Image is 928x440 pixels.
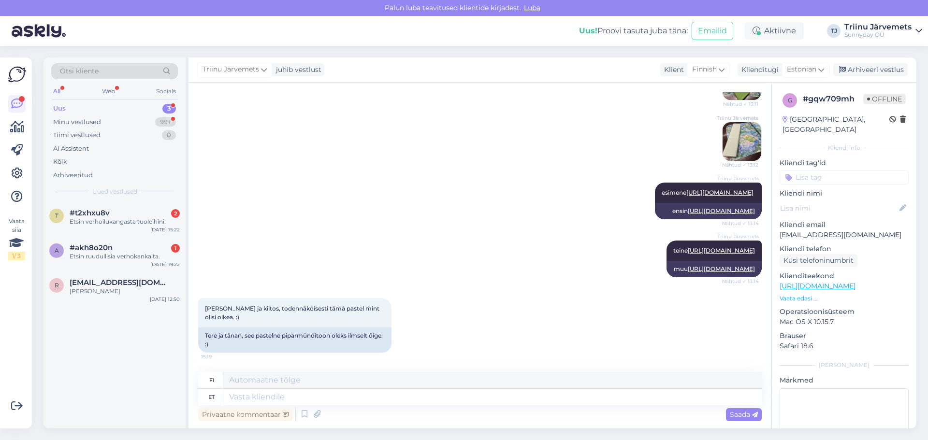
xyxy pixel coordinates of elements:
div: Arhiveeri vestlus [833,63,908,76]
span: esimene [662,189,755,196]
span: Uued vestlused [92,187,137,196]
p: Mac OS X 10.15.7 [780,317,909,327]
div: Privaatne kommentaar [198,408,292,421]
a: [URL][DOMAIN_NAME] [688,265,755,272]
span: #akh8o20n [70,243,113,252]
a: Triinu JärvemetsSunnyday OÜ [844,23,922,39]
div: 1 / 3 [8,252,25,260]
input: Lisa tag [780,170,909,185]
div: [PERSON_NAME] [780,361,909,369]
span: g [788,97,792,104]
div: Tiimi vestlused [53,130,101,140]
div: TJ [827,24,841,38]
p: Kliendi tag'id [780,158,909,168]
span: t [55,212,58,219]
div: Klient [660,65,684,75]
div: Kõik [53,157,67,167]
span: Nähtud ✓ 13:14 [722,220,759,227]
div: 3 [162,104,176,114]
div: Kliendi info [780,143,909,152]
a: [URL][DOMAIN_NAME] [688,247,755,254]
p: Kliendi email [780,220,909,230]
div: Triinu Järvemets [844,23,912,31]
span: Nähtud ✓ 13:14 [722,278,759,285]
div: 99+ [155,117,176,127]
img: Attachment [723,122,761,161]
span: Offline [863,94,906,104]
div: juhib vestlust [272,65,321,75]
div: Sunnyday OÜ [844,31,912,39]
div: AI Assistent [53,144,89,154]
div: fi [209,372,214,388]
span: Triinu Järvemets [717,175,759,182]
span: Finnish [692,64,717,75]
p: Märkmed [780,375,909,385]
div: Vaata siia [8,217,25,260]
div: ensin [655,203,762,219]
p: Kliendi nimi [780,188,909,199]
div: Küsi telefoninumbrit [780,254,857,267]
div: 1 [171,244,180,253]
input: Lisa nimi [780,203,898,213]
p: Brauser [780,331,909,341]
span: teine [673,247,755,254]
span: Otsi kliente [60,66,99,76]
b: Uus! [579,26,597,35]
span: #t2xhxu8v [70,209,110,217]
span: Nähtud ✓ 13:11 [722,100,758,108]
p: Safari 18.6 [780,341,909,351]
div: Web [100,85,117,98]
div: Klienditugi [738,65,779,75]
span: a [55,247,59,254]
div: 2 [171,209,180,218]
p: Vaata edasi ... [780,294,909,303]
div: 0 [162,130,176,140]
div: Proovi tasuta juba täna: [579,25,688,37]
span: Saada [730,410,758,419]
span: [PERSON_NAME] ja kiitos, todennäköisesti tämä pastel mint olisi oikea. :) [205,305,381,321]
div: Aktiivne [745,22,804,40]
a: [URL][DOMAIN_NAME] [688,207,755,214]
img: Askly Logo [8,65,26,84]
span: rauni.salo@gmail.com [70,278,170,287]
div: [DATE] 19:22 [150,261,180,268]
p: Operatsioonisüsteem [780,307,909,317]
div: Uus [53,104,66,114]
div: et [208,389,215,405]
a: [URL][DOMAIN_NAME] [780,282,855,290]
p: Kliendi telefon [780,244,909,254]
button: Emailid [692,22,733,40]
div: Minu vestlused [53,117,101,127]
div: Socials [154,85,178,98]
p: Klienditeekond [780,271,909,281]
span: Triinu Järvemets [717,233,759,240]
div: All [51,85,62,98]
span: Triinu Järvemets [717,114,758,122]
div: [GEOGRAPHIC_DATA], [GEOGRAPHIC_DATA] [783,114,889,135]
div: [PERSON_NAME] [70,287,180,296]
div: muu [667,261,762,277]
span: Luba [521,3,543,12]
span: r [55,282,59,289]
div: [DATE] 12:50 [150,296,180,303]
div: Etsin ruudullisia verhokankaita. [70,252,180,261]
span: Nähtud ✓ 13:12 [722,161,758,169]
span: 15:19 [201,353,237,360]
span: Triinu Järvemets [203,64,259,75]
div: Tere ja tänan, see pastelne piparmünditoon oleks ilmselt õige. :) [198,327,391,353]
p: [EMAIL_ADDRESS][DOMAIN_NAME] [780,230,909,240]
div: Arhiveeritud [53,170,93,180]
a: [URL][DOMAIN_NAME] [686,189,754,196]
div: # gqw709mh [803,93,863,105]
span: Estonian [787,64,816,75]
div: [DATE] 15:22 [150,226,180,233]
div: Etsin verhoilukangasta tuoleihini. [70,217,180,226]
